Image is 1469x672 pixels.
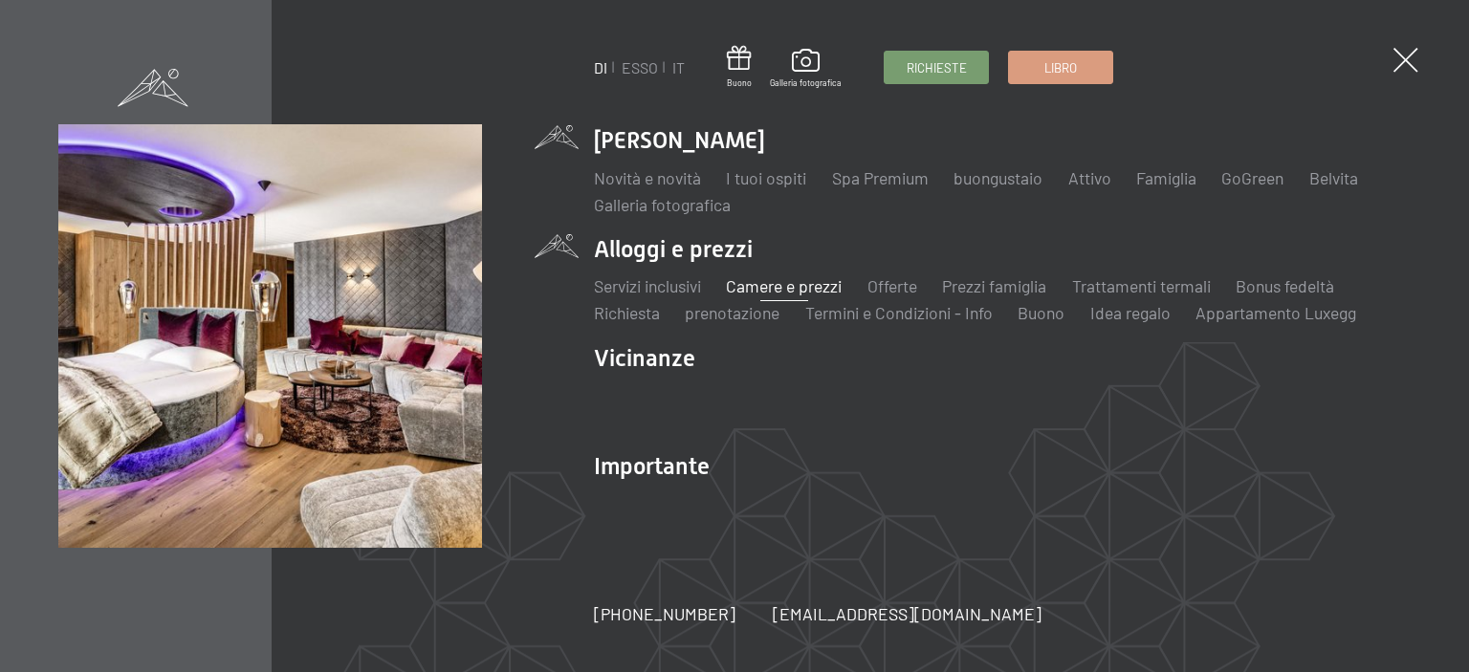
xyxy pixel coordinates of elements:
[907,60,967,76] font: Richieste
[727,46,752,89] a: Buono
[727,77,752,88] font: Buono
[1090,302,1171,323] a: Idea regalo
[770,77,842,88] font: Galleria fotografica
[1221,167,1283,188] a: GoGreen
[685,302,779,323] a: prenotazione
[1009,52,1112,83] a: Libro
[1236,275,1334,296] a: Bonus fedeltà
[1309,167,1358,188] a: Belvita
[867,275,917,296] a: Offerte
[1044,60,1077,76] font: Libro
[1068,167,1111,188] a: Attivo
[805,302,993,323] a: Termini e Condizioni - Info
[672,58,685,76] a: IT
[1136,167,1196,188] a: Famiglia
[622,58,658,76] a: ESSO
[594,167,701,188] a: Novità e novità
[726,167,806,188] a: I tuoi ospiti
[770,49,842,89] a: Galleria fotografica
[773,602,1041,626] a: [EMAIL_ADDRESS][DOMAIN_NAME]
[1018,302,1064,323] a: Buono
[594,275,701,296] a: Servizi inclusivi
[726,275,842,296] a: Camere e prezzi
[594,603,735,624] font: [PHONE_NUMBER]
[594,58,607,76] a: DI
[832,167,929,188] a: Spa Premium
[594,602,735,626] a: [PHONE_NUMBER]
[885,52,988,83] a: Richieste
[594,302,660,323] a: Richiesta
[1072,275,1211,296] a: Trattamenti termali
[1195,302,1356,323] a: Appartamento Luxegg
[773,603,1041,624] font: [EMAIL_ADDRESS][DOMAIN_NAME]
[942,275,1046,296] a: Prezzi famiglia
[594,194,731,215] a: Galleria fotografica
[954,167,1042,188] a: buongustaio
